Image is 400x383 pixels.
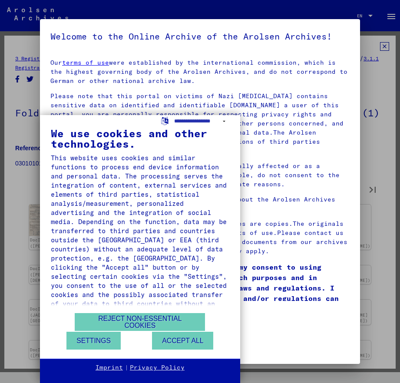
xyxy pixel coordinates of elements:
[75,313,205,331] button: Reject non-essential cookies
[51,153,229,317] div: This website uses cookies and similar functions to process end device information and personal da...
[66,332,121,350] button: Settings
[152,332,213,350] button: Accept all
[96,363,123,372] a: Imprint
[51,128,229,149] div: We use cookies and other technologies.
[130,363,185,372] a: Privacy Policy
